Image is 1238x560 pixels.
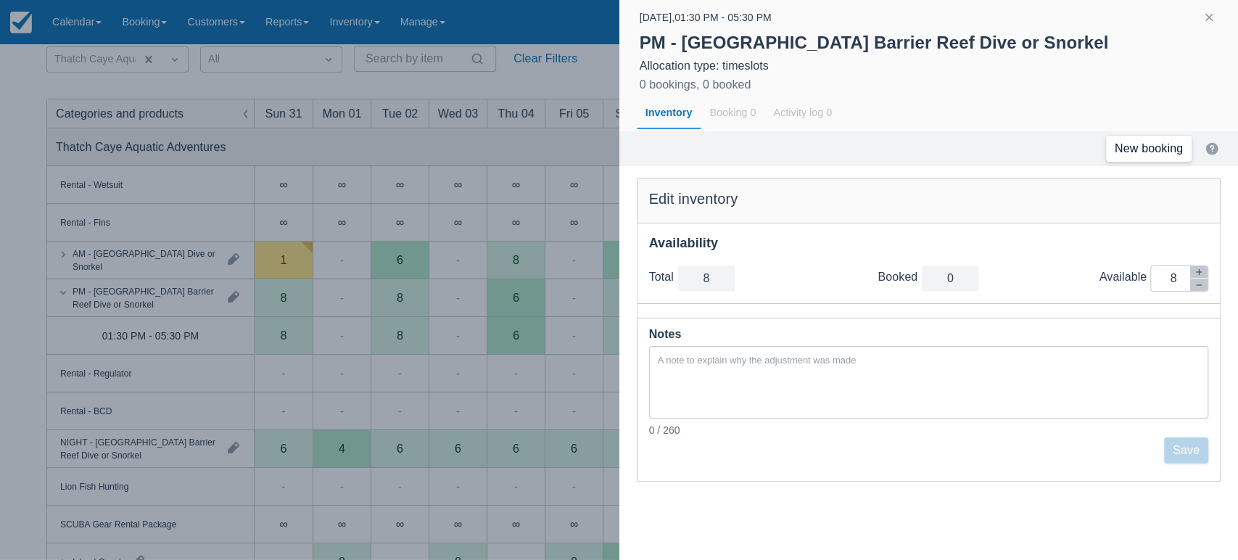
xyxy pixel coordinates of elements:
[649,270,677,284] div: Total
[640,33,1109,52] strong: PM - [GEOGRAPHIC_DATA] Barrier Reef Dive or Snorkel
[649,423,1209,437] div: 0 / 260
[1099,270,1150,284] div: Available
[640,59,1218,73] div: Allocation type: timeslots
[640,76,751,94] div: 0 bookings, 0 booked
[878,270,921,284] div: Booked
[637,96,701,130] div: Inventory
[640,9,772,26] div: [DATE] , 01:30 PM - 05:30 PM
[649,235,1209,252] div: Availability
[1106,136,1192,162] a: New booking
[649,190,1209,208] div: Edit inventory
[649,324,1209,345] div: Notes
